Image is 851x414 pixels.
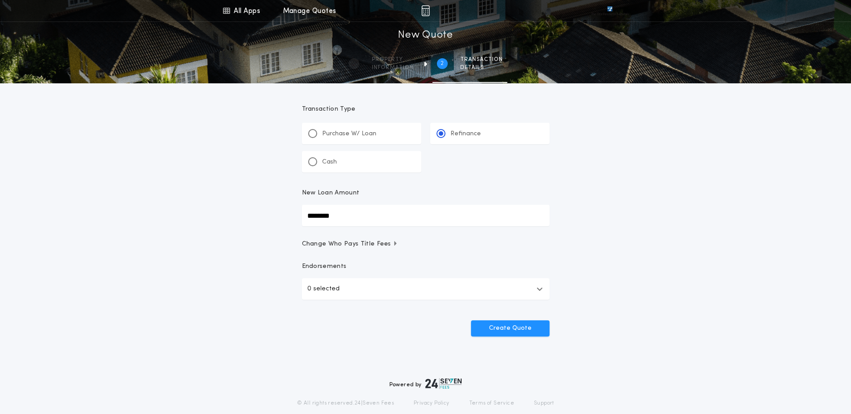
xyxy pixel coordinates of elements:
a: Privacy Policy [414,400,450,407]
span: Change Who Pays Title Fees [302,240,398,249]
input: New Loan Amount [302,205,550,226]
button: Create Quote [471,320,550,336]
button: Change Who Pays Title Fees [302,240,550,249]
img: logo [425,378,462,389]
img: img [421,5,430,16]
span: information [372,64,414,71]
a: Terms of Service [469,400,514,407]
button: 0 selected [302,278,550,300]
img: vs-icon [591,6,628,15]
p: © All rights reserved. 24|Seven Fees [297,400,394,407]
div: Powered by [389,378,462,389]
span: Property [372,56,414,63]
p: Transaction Type [302,105,550,114]
p: 0 selected [307,284,340,294]
span: Transaction [460,56,503,63]
p: Purchase W/ Loan [322,129,376,138]
span: details [460,64,503,71]
h2: 2 [441,60,444,67]
p: Cash [322,158,337,167]
p: Refinance [450,129,481,138]
p: Endorsements [302,262,550,271]
h1: New Quote [398,28,453,43]
a: Support [534,400,554,407]
p: New Loan Amount [302,189,360,198]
